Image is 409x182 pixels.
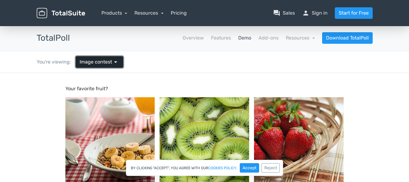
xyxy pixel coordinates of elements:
a: Pricing [171,9,187,17]
a: personSign in [302,9,328,17]
button: Reject [262,163,280,173]
div: You're viewing: [37,58,76,66]
img: strawberry-1180048_1920-500x500.jpg [254,24,344,114]
img: fruit-3246127_1920-500x500.jpg [160,24,249,114]
a: cookies policy [208,166,236,170]
span: question_answer [273,9,280,17]
p: Your favorite fruit? [65,12,344,19]
span: Kiwi [173,119,183,125]
button: Accept [240,163,259,173]
a: Image contest arrow_drop_down [76,56,123,68]
img: TotalSuite for WordPress [37,8,85,19]
span: person [302,9,309,17]
span: Banana [79,119,96,125]
a: Features [211,34,231,42]
a: Resources [286,35,315,41]
h3: TotalPoll [37,33,70,43]
a: Start for Free [335,7,373,19]
a: Demo [238,34,251,42]
div: By clicking "Accept", you agree with our . [126,160,283,176]
a: Download TotalPoll [322,32,373,44]
a: Resources [134,10,163,16]
a: Add-ons [259,34,279,42]
span: arrow_drop_down [112,58,119,66]
a: question_answerSales [273,9,295,17]
span: Strawberry [268,119,293,125]
a: Products [101,10,127,16]
a: Overview [183,34,204,42]
span: Image contest [80,58,112,66]
img: cereal-898073_1920-500x500.jpg [65,24,155,114]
